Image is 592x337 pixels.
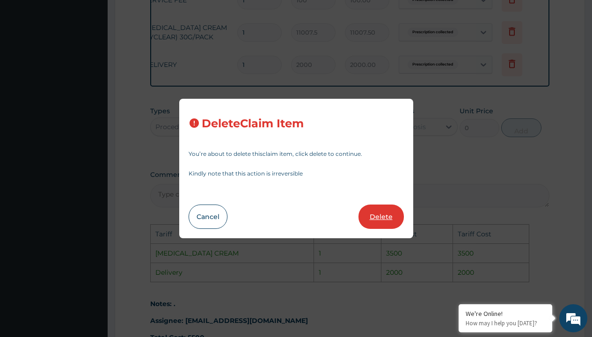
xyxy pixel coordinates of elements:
[54,106,129,200] span: We're online!
[49,52,157,65] div: Chat with us now
[5,232,178,264] textarea: Type your message and hit 'Enter'
[466,309,545,318] div: We're Online!
[189,171,404,176] p: Kindly note that this action is irreversible
[358,205,404,229] button: Delete
[189,151,404,157] p: You’re about to delete this claim item , click delete to continue.
[189,205,227,229] button: Cancel
[153,5,176,27] div: Minimize live chat window
[202,117,304,130] h3: Delete Claim Item
[17,47,38,70] img: d_794563401_company_1708531726252_794563401
[466,319,545,327] p: How may I help you today?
